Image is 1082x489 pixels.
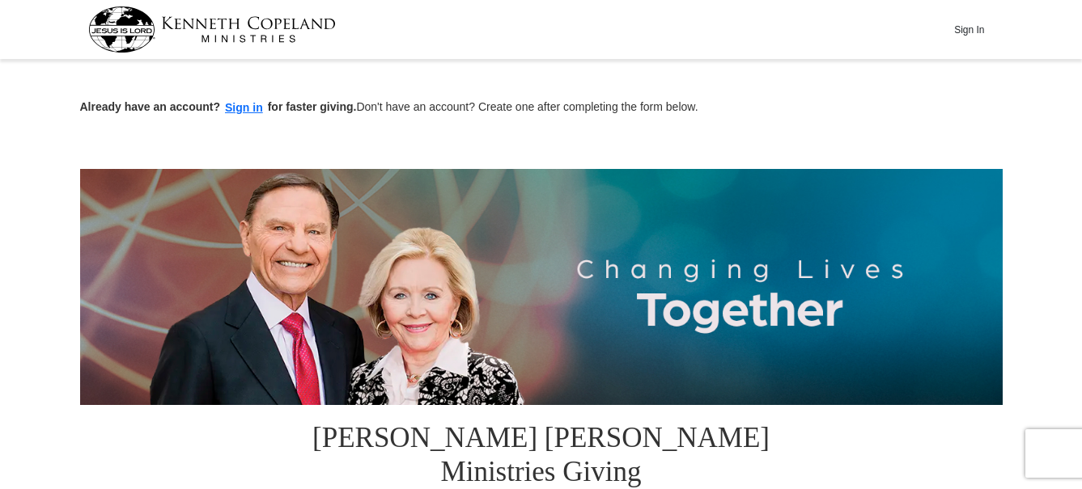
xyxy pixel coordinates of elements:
button: Sign in [220,99,268,117]
button: Sign In [945,17,994,42]
img: kcm-header-logo.svg [88,6,336,53]
strong: Already have an account? for faster giving. [80,100,357,113]
p: Don't have an account? Create one after completing the form below. [80,99,1003,117]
